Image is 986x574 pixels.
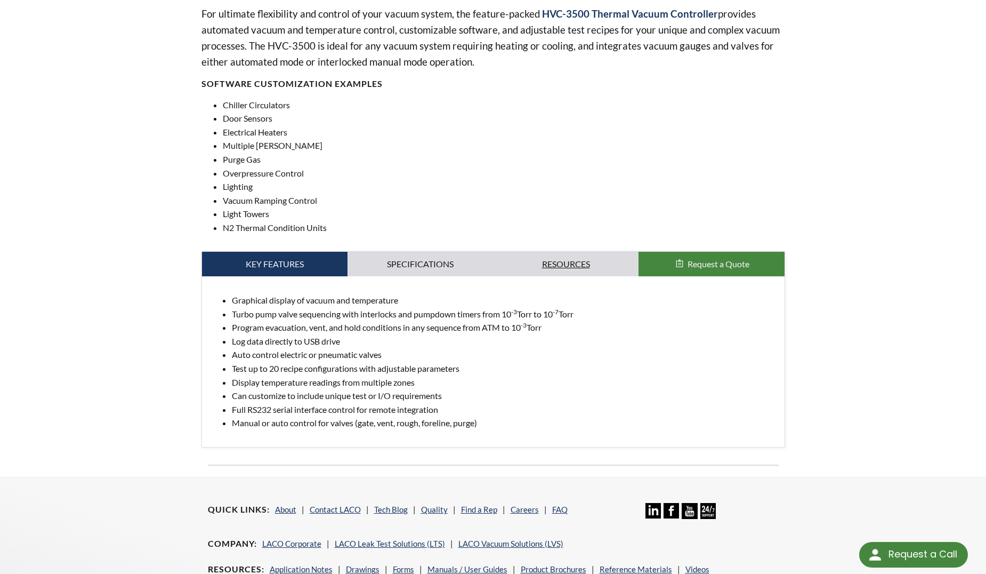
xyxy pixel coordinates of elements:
li: Turbo pump valve sequencing with interlocks and pumpdown timers from 10 Torr to 10 Torr [232,307,776,321]
li: Test up to 20 recipe configurations with adjustable parameters [232,362,776,376]
sup: -7 [553,308,559,316]
a: 24/7 Support [700,511,716,521]
li: Purge Gas [223,153,785,166]
sup: -3 [511,308,517,316]
li: Can customize to include unique test or I/O requirements [232,389,776,403]
li: Display temperature readings from multiple zones [232,376,776,389]
a: Drawings [346,564,379,574]
a: FAQ [552,505,568,514]
a: Videos [685,564,709,574]
a: Forms [393,564,414,574]
a: Key Features [202,252,347,276]
h4: Quick Links [208,504,270,515]
span: Request a Quote [688,259,749,269]
h4: Company [208,538,257,549]
li: Log data directly to USB drive [232,334,776,348]
p: For ultimate flexibility and control of your vacuum system, the feature-packed provides automated... [201,6,785,70]
li: Light Towers [223,207,785,221]
li: N2 Thermal Condition Units [223,221,785,235]
li: Vacuum Ramping Control [223,194,785,208]
li: Full RS232 serial interface control for remote integration [232,403,776,417]
li: Multiple [PERSON_NAME] [223,139,785,153]
a: Application Notes [270,564,333,574]
a: Tech Blog [374,505,408,514]
a: Contact LACO [310,505,361,514]
a: LACO Corporate [262,539,321,548]
strong: HVC-3500 Thermal Vacuum Controller [542,7,718,20]
li: Chiller Circulators [223,98,785,112]
a: About [275,505,296,514]
li: Manual or auto control for valves (gate, vent, rough, foreline, purge) [232,416,776,430]
a: Reference Materials [600,564,672,574]
li: Graphical display of vacuum and temperature [232,293,776,307]
a: Find a Rep [461,505,497,514]
li: Door Sensors [223,111,785,125]
img: 24/7 Support Icon [700,503,716,519]
a: Careers [511,505,539,514]
a: LACO Leak Test Solutions (LTS) [335,539,445,548]
sup: -3 [521,321,527,329]
li: Lighting [223,180,785,194]
li: Auto control electric or pneumatic valves [232,348,776,362]
li: Program evacuation, vent, and hold conditions in any sequence from ATM to 10 Torr [232,321,776,334]
li: Overpressure Control [223,166,785,180]
div: Request a Call [859,542,968,568]
a: Quality [421,505,448,514]
a: LACO Vacuum Solutions (LVS) [458,539,563,548]
a: Specifications [347,252,493,276]
li: Electrical Heaters [223,125,785,139]
a: Product Brochures [521,564,586,574]
img: round button [867,546,884,563]
a: Manuals / User Guides [427,564,507,574]
a: Resources [493,252,639,276]
h4: SOFTWARE CUSTOMIZATION EXAMPLES [201,78,785,90]
button: Request a Quote [639,252,784,276]
div: Request a Call [888,542,957,567]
